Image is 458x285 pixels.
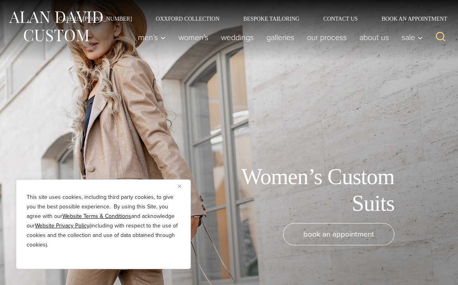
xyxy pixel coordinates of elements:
span: book an appointment [303,228,374,240]
p: This site uses cookies, including third party cookies, to give you the best possible experience. ... [27,193,180,250]
iframe: Opens a widget where you can chat to one of our agents [407,261,450,281]
a: Website Terms & Conditions [62,212,131,220]
a: Galleries [260,29,301,45]
img: Close [178,185,181,188]
button: View Search Form [431,28,450,47]
a: Oxxford Collection [144,16,231,21]
a: Website Privacy Policy [35,221,89,230]
span: Men’s [138,33,166,41]
img: Alan David Custom [8,9,103,44]
a: Women’s [172,29,215,45]
button: Close [178,181,187,191]
nav: Primary Navigation [132,29,427,45]
a: book an appointment [283,223,394,245]
a: Contact Us [311,16,370,21]
a: Bespoke Tailoring [231,16,311,21]
a: Book an Appointment [370,16,450,21]
a: About Us [353,29,395,45]
nav: Secondary Navigation [47,16,450,21]
span: Sale [402,33,423,41]
a: Call Us [PHONE_NUMBER] [47,16,144,21]
a: weddings [215,29,260,45]
a: Our Process [301,29,353,45]
h1: Women’s Custom Suits [215,164,394,217]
